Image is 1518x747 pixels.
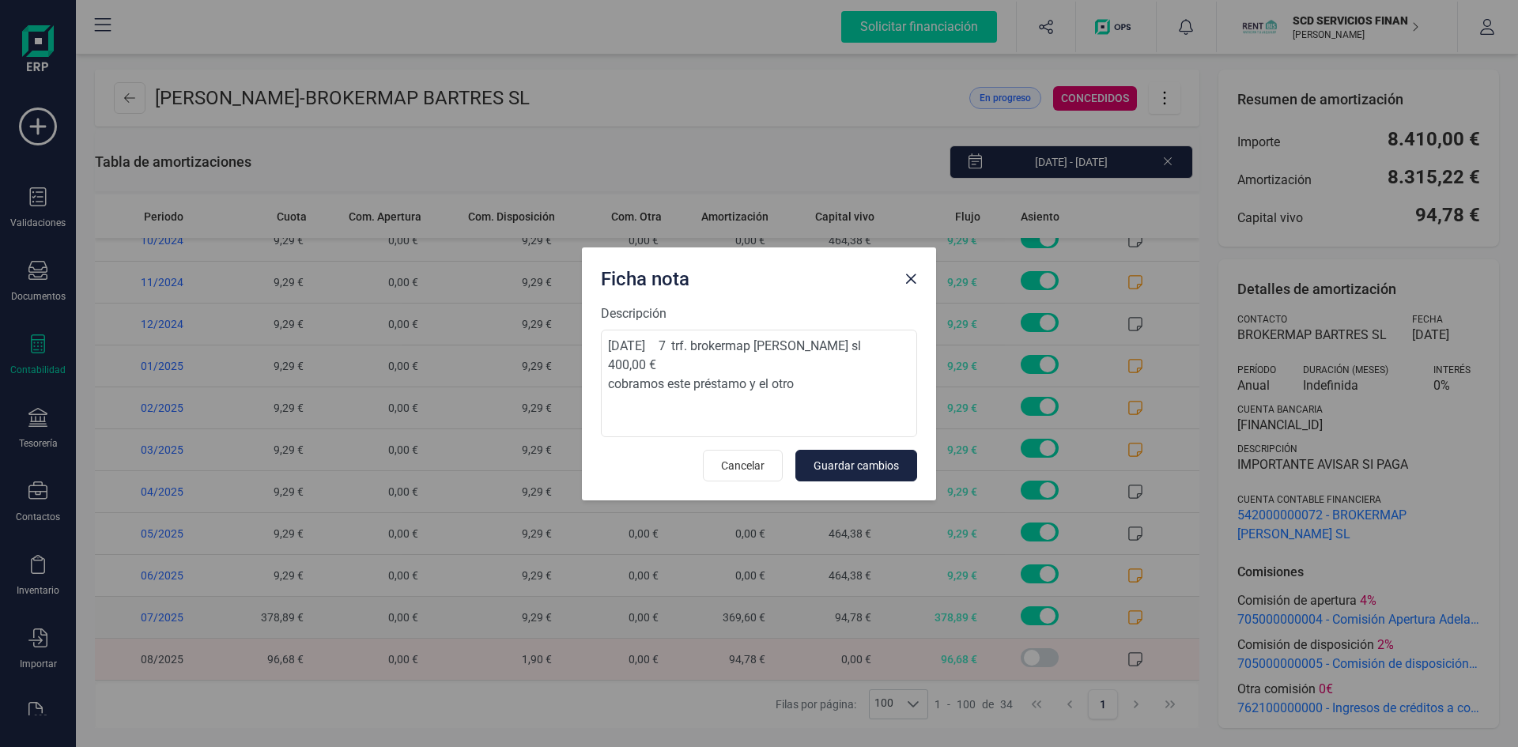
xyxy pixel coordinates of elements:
label: Descripción [601,304,917,323]
button: Close [898,266,923,292]
span: Guardar cambios [814,458,899,473]
button: Guardar cambios [795,450,917,481]
button: Cancelar [703,450,783,481]
textarea: [DATE] 7 trf. brokermap [PERSON_NAME] sl 400,00 € cobramos este préstamo y el otro [601,330,917,437]
div: Ficha nota [595,260,898,292]
span: Cancelar [721,458,765,473]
